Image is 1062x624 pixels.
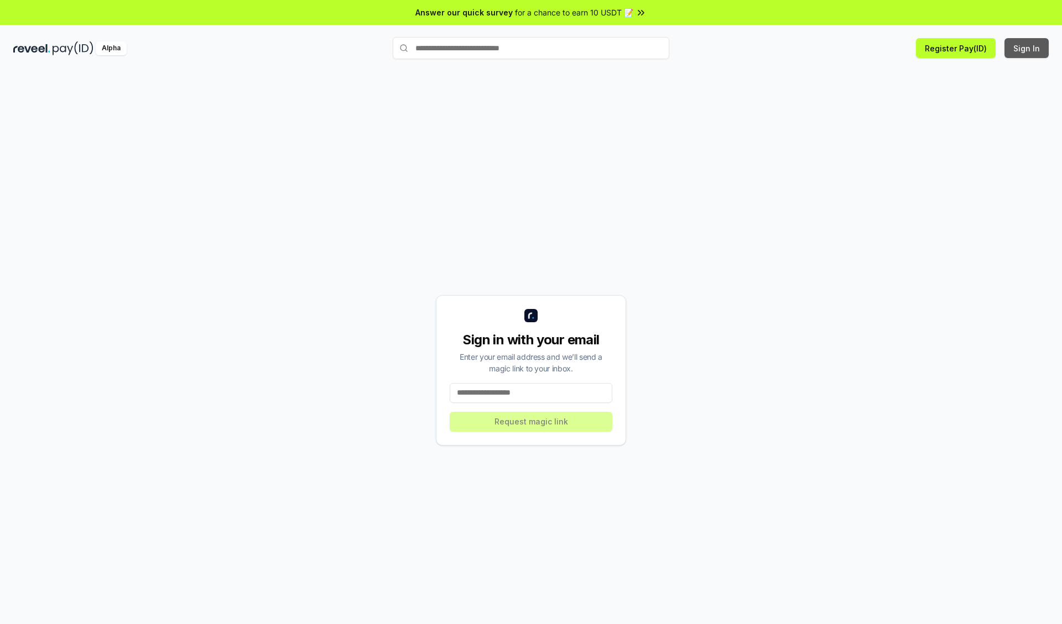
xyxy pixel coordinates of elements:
[916,38,996,58] button: Register Pay(ID)
[515,7,633,18] span: for a chance to earn 10 USDT 📝
[524,309,538,322] img: logo_small
[415,7,513,18] span: Answer our quick survey
[53,41,93,55] img: pay_id
[1004,38,1049,58] button: Sign In
[450,351,612,374] div: Enter your email address and we’ll send a magic link to your inbox.
[13,41,50,55] img: reveel_dark
[96,41,127,55] div: Alpha
[450,331,612,349] div: Sign in with your email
